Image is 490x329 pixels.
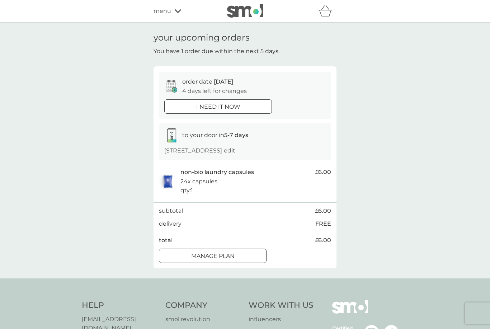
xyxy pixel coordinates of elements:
[182,86,247,96] p: 4 days left for changes
[315,236,331,245] span: £6.00
[159,236,173,245] p: total
[159,219,182,229] p: delivery
[182,77,233,86] p: order date
[154,33,250,43] h1: your upcoming orders
[180,186,193,195] p: qty : 1
[249,315,314,324] a: influencers
[180,177,217,186] p: 24x capsules
[315,168,331,177] span: £6.00
[214,78,233,85] span: [DATE]
[315,206,331,216] span: £6.00
[196,102,240,112] p: i need it now
[164,99,272,114] button: i need it now
[182,132,248,138] span: to your door in
[191,252,235,261] p: Manage plan
[315,219,331,229] p: FREE
[154,47,279,56] p: You have 1 order due within the next 5 days.
[154,6,171,16] span: menu
[159,249,267,263] button: Manage plan
[180,168,254,177] p: non-bio laundry capsules
[227,4,263,18] img: smol
[165,300,242,311] h4: Company
[319,4,336,18] div: basket
[224,132,248,138] strong: 5-7 days
[164,146,235,155] p: [STREET_ADDRESS]
[82,300,158,311] h4: Help
[165,315,242,324] a: smol revolution
[224,147,235,154] a: edit
[332,300,368,324] img: smol
[159,206,183,216] p: subtotal
[249,300,314,311] h4: Work With Us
